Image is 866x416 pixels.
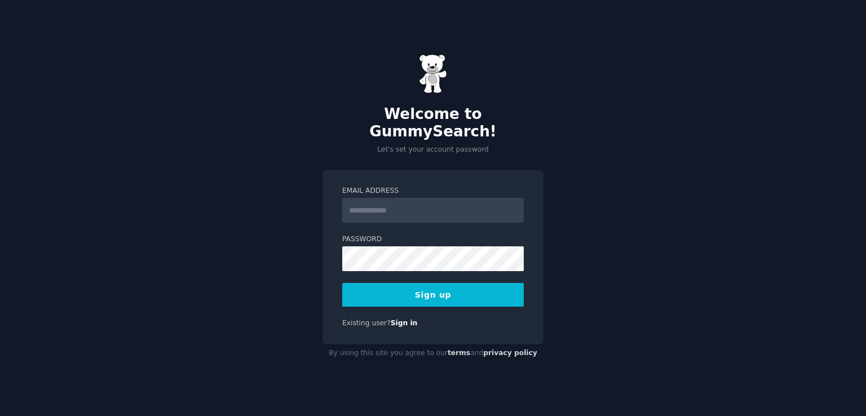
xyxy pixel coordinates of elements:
p: Let's set your account password [322,145,544,155]
a: terms [448,349,470,357]
label: Password [342,234,524,245]
button: Sign up [342,283,524,307]
img: Gummy Bear [419,54,447,94]
label: Email Address [342,186,524,196]
h2: Welcome to GummySearch! [322,105,544,141]
a: Sign in [391,319,418,327]
div: By using this site you agree to our and [322,344,544,362]
a: privacy policy [483,349,537,357]
span: Existing user? [342,319,391,327]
